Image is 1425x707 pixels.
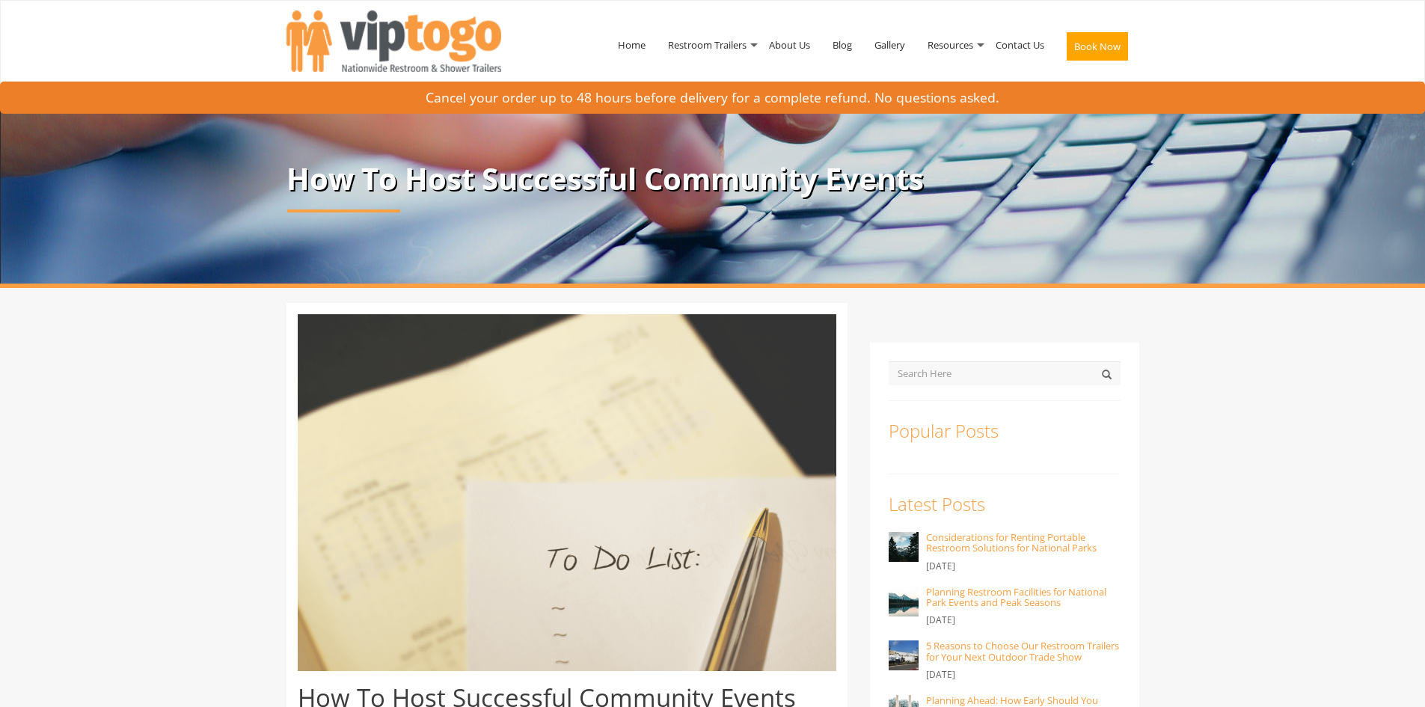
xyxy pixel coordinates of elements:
[889,640,919,670] img: 5 Reasons to Choose Our Restroom Trailers for Your Next Outdoor Trade Show - VIPTOGO
[926,639,1119,663] a: 5 Reasons to Choose Our Restroom Trailers for Your Next Outdoor Trade Show
[926,666,1121,684] p: [DATE]
[1067,32,1128,61] button: Book Now
[821,6,863,84] a: Blog
[984,6,1055,84] a: Contact Us
[657,6,758,84] a: Restroom Trailers
[863,6,916,84] a: Gallery
[926,557,1121,575] p: [DATE]
[607,6,657,84] a: Home
[298,314,836,671] img: To Do List
[758,6,821,84] a: About Us
[889,495,1121,514] h3: Latest Posts
[916,6,984,84] a: Resources
[1055,6,1139,93] a: Book Now
[286,10,501,72] img: VIPTOGO
[889,587,919,616] img: Planning Restroom Facilities for National Park Events and Peak Seasons - VIPTOGO
[926,530,1097,554] a: Considerations for Renting Portable Restroom Solutions for National Parks
[926,585,1106,609] a: Planning Restroom Facilities for National Park Events and Peak Seasons
[889,532,919,562] img: Considerations for Renting Portable Restroom Solutions for National Parks - VIPTOGO
[286,162,1139,195] p: How To Host Successful Community Events
[889,361,1121,385] input: Search Here
[889,421,1121,441] h3: Popular Posts
[926,611,1121,629] p: [DATE]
